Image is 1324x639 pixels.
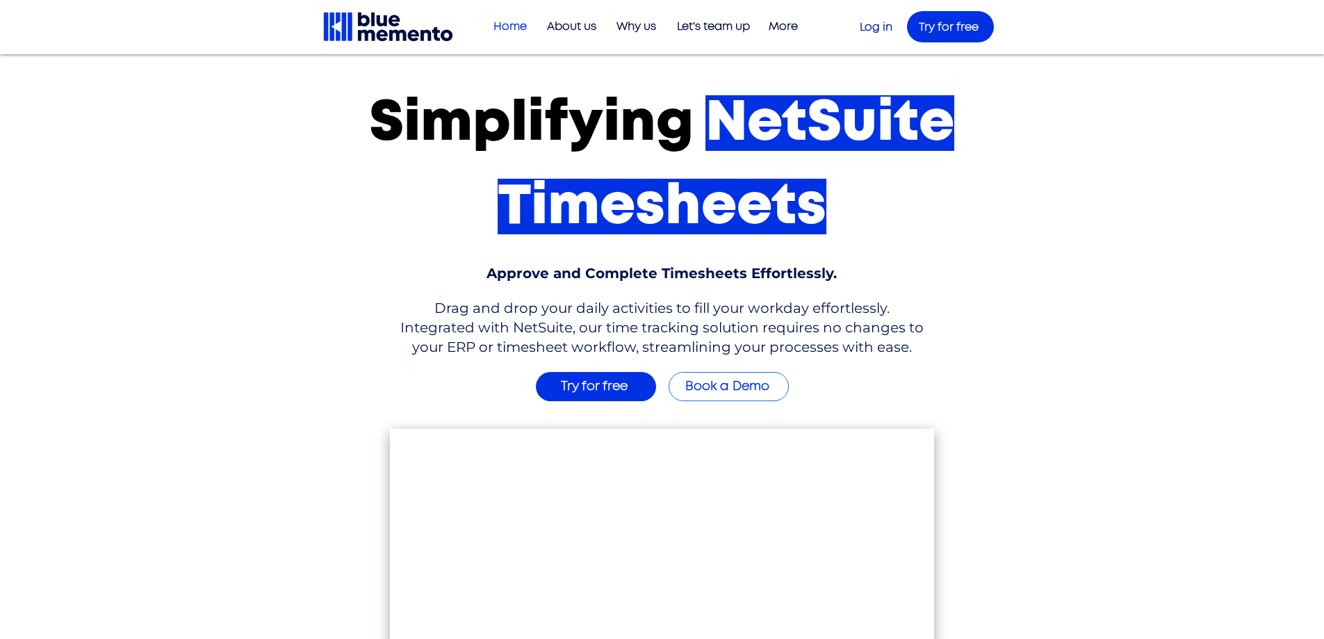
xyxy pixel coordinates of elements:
[487,265,837,282] span: Approve and Complete Timesheets Effortlessly.
[860,22,892,33] a: Log in
[907,11,994,42] a: Try for free
[669,372,789,401] a: Book a Demo
[322,10,455,43] img: Blue Memento black logo
[400,300,924,355] span: Drag and drop your daily activities to fill your workday effortlessly. Integrated with NetSuite, ...
[670,15,757,38] p: Let's team up
[498,95,955,234] span: NetSuite Timesheets
[481,15,534,38] a: Home
[536,372,656,401] a: Try for free
[534,15,603,38] a: About us
[663,15,757,38] a: Let's team up
[481,15,805,38] nav: Site
[685,380,769,393] span: Book a Demo
[487,15,534,38] p: Home
[762,15,805,38] p: More
[610,15,663,38] p: Why us
[369,95,694,151] span: Simplifying
[540,15,603,38] p: About us
[919,22,979,33] span: Try for free
[603,15,663,38] a: Why us
[561,380,628,393] span: Try for free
